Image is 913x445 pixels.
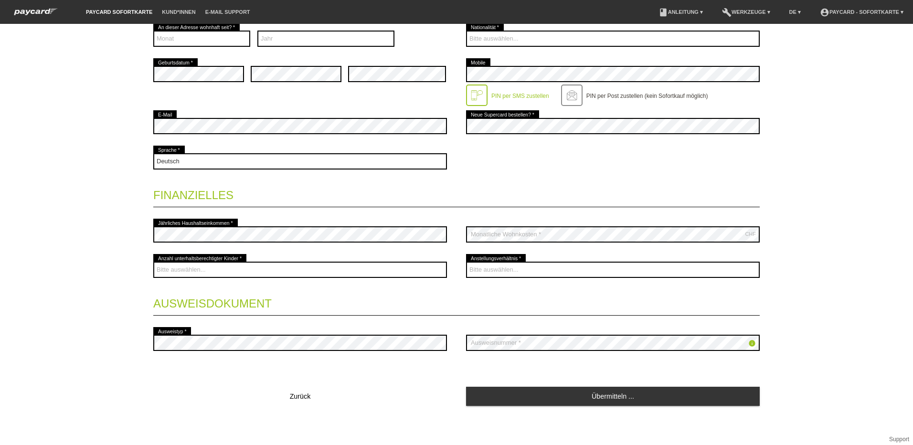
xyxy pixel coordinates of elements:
a: bookAnleitung ▾ [654,9,708,15]
a: E-Mail Support [201,9,255,15]
a: info [748,340,756,349]
legend: Ausweisdokument [153,287,760,316]
i: account_circle [820,8,829,17]
a: DE ▾ [785,9,806,15]
i: book [658,8,668,17]
label: PIN per Post zustellen (kein Sofortkauf möglich) [586,93,708,99]
span: Zurück [290,392,311,400]
a: Übermitteln ... [466,387,760,405]
a: paycard Sofortkarte [81,9,157,15]
a: account_circlepaycard - Sofortkarte ▾ [815,9,908,15]
a: paycard Sofortkarte [10,11,62,18]
a: Support [889,436,909,443]
div: CHF [745,231,756,237]
i: build [722,8,732,17]
a: buildWerkzeuge ▾ [717,9,775,15]
button: Zurück [153,387,447,406]
i: info [748,339,756,347]
legend: Finanzielles [153,179,760,207]
a: Kund*innen [157,9,200,15]
label: PIN per SMS zustellen [491,93,549,99]
img: paycard Sofortkarte [10,7,62,17]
